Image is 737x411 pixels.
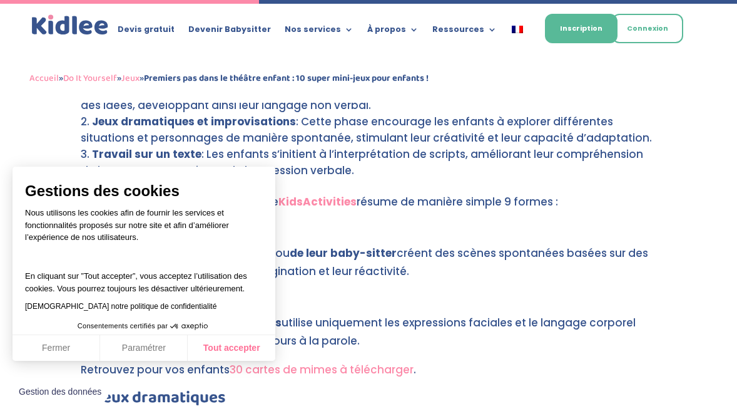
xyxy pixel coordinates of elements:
a: Ressources [432,25,497,39]
a: Connexion [612,14,683,43]
svg: Axeptio [170,308,208,345]
strong: Jeux dramatiques et improvisations [92,114,296,129]
strong: de leur baby-sitter [290,246,397,261]
li: : Cette phase encourage les enfants à explorer différentes situations et personnages de manière s... [81,113,656,146]
a: Do It Yourself [63,71,117,86]
span: Gestion des données [19,387,101,398]
p: Nous utilisons les cookies afin de fournir les services et fonctionnalités proposés sur notre sit... [25,207,263,252]
strong: Travail sur un texte [92,147,201,162]
a: [DEMOGRAPHIC_DATA] notre politique de confidentialité [25,302,216,311]
li: : Les enfants s’initient à l’interprétation de scripts, améliorant leur compréhension de la struc... [81,146,656,179]
a: Inscription [545,14,618,43]
a: Jeux [121,71,140,86]
a: À propos [367,25,419,39]
span: Gestions des cookies [25,182,263,200]
button: Tout accepter [188,335,275,362]
p: Retrouvez pour vos enfants . [81,361,656,390]
img: Français [512,26,523,33]
a: Nos services [285,25,353,39]
span: » » » [29,71,429,86]
a: 30 cartes de mimes à télécharger [230,362,414,377]
p: Parmi les différents types de théâtre résume de manière simple 9 formes : [81,193,656,222]
span: Consentements certifiés par [78,323,168,330]
button: Fermer le widget sans consentement [11,379,109,405]
h3: 2. Mime [81,291,656,314]
p: Cette forme de utilise uniquement les expressions faciales et le langage corporel pour raconter u... [81,314,656,361]
a: Devenir Babysitter [188,25,271,39]
a: Accueil [29,71,59,86]
img: logo_kidlee_bleu [29,13,111,38]
button: Paramétrer [100,335,188,362]
p: En cliquant sur ”Tout accepter”, vous acceptez l’utilisation des cookies. Vous pourrez toujours l... [25,258,263,295]
strong: Premiers pas dans le théâtre enfant : 10 super mini-jeux pour enfants ! [144,71,429,86]
button: Consentements certifiés par [71,318,216,335]
button: Fermer [13,335,100,362]
a: Kidlee Logo [29,13,111,38]
h3: 1. Improvisation [81,222,656,244]
a: Devis gratuit [118,25,175,39]
a: KidsActivities [278,194,357,209]
p: Les enfants avec l’aide des parents ou créent des scènes spontanées basées sur des suggestions, d... [81,244,656,291]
